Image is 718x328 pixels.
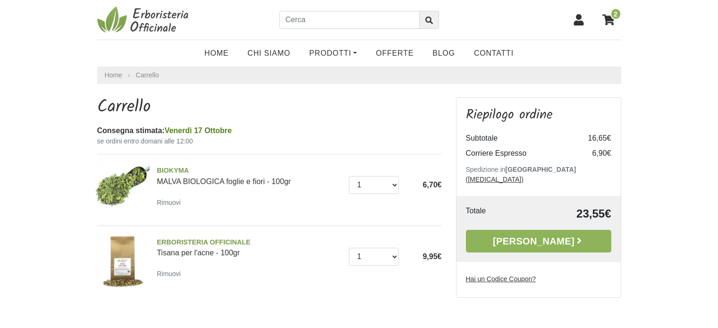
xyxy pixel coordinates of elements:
[97,136,442,146] small: se ordini entro domani alle 12:00
[466,107,611,123] h3: Riepilogo ordine
[506,166,576,173] b: [GEOGRAPHIC_DATA]
[136,71,159,79] a: Carrello
[157,268,185,279] a: Rimuovi
[300,44,366,63] a: Prodotti
[466,131,574,146] td: Subtotale
[157,196,185,208] a: Rimuovi
[94,234,150,290] img: Tisana per l'acne - 100gr
[466,176,524,183] a: ([MEDICAL_DATA])
[422,252,441,261] span: 9,95€
[105,70,122,80] a: Home
[157,237,342,257] a: ERBORISTERIA OFFICINALETisana per l'acne - 100gr
[466,146,574,161] td: Corriere Espresso
[465,44,523,63] a: Contatti
[97,125,442,136] div: Consegna stimata:
[423,44,465,63] a: Blog
[466,205,519,222] td: Totale
[97,6,192,34] img: Erboristeria Officinale
[366,44,423,63] a: OFFERTE
[165,126,232,135] span: Venerdì 17 Ottobre
[195,44,238,63] a: Home
[466,275,536,283] u: Hai un Codice Coupon?
[97,67,621,84] nav: breadcrumb
[157,166,342,176] span: BIOKYMA
[422,181,441,189] span: 6,70€
[610,8,621,20] span: 2
[466,230,611,252] a: [PERSON_NAME]
[97,97,442,118] h1: Carrello
[157,199,181,206] small: Rimuovi
[598,8,621,32] a: 2
[574,146,611,161] td: 6,90€
[94,162,150,218] img: MALVA BIOLOGICA foglie e fiori - 100gr
[466,165,611,185] p: Spedizione in
[238,44,300,63] a: Chi Siamo
[574,131,611,146] td: 16,65€
[279,11,420,29] input: Cerca
[157,237,342,248] span: ERBORISTERIA OFFICINALE
[157,166,342,185] a: BIOKYMAMALVA BIOLOGICA foglie e fiori - 100gr
[519,205,611,222] td: 23,55€
[466,274,536,284] label: Hai un Codice Coupon?
[157,270,181,278] small: Rimuovi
